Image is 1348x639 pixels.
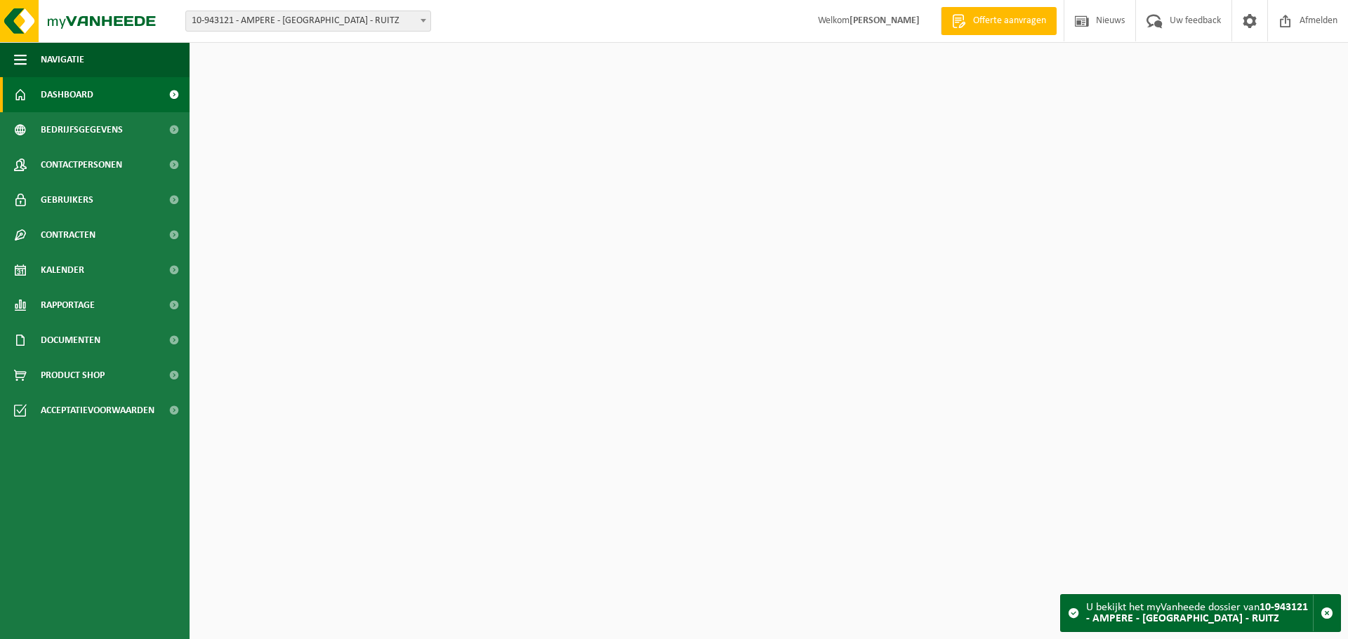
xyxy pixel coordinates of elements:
strong: [PERSON_NAME] [850,15,920,26]
span: Contracten [41,217,95,253]
strong: 10-943121 - AMPERE - [GEOGRAPHIC_DATA] - RUITZ [1086,602,1308,624]
span: Dashboard [41,77,93,112]
span: Kalender [41,253,84,288]
div: U bekijkt het myVanheede dossier van [1086,595,1313,631]
span: Rapportage [41,288,95,323]
span: Offerte aanvragen [970,14,1050,28]
span: 10-943121 - AMPERE - VEOLIA - RUITZ [186,11,430,31]
span: Contactpersonen [41,147,122,182]
span: Acceptatievoorwaarden [41,393,154,428]
span: Product Shop [41,358,105,393]
a: Offerte aanvragen [941,7,1057,35]
span: Navigatie [41,42,84,77]
span: 10-943121 - AMPERE - VEOLIA - RUITZ [185,11,431,32]
span: Gebruikers [41,182,93,217]
span: Documenten [41,323,100,358]
span: Bedrijfsgegevens [41,112,123,147]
